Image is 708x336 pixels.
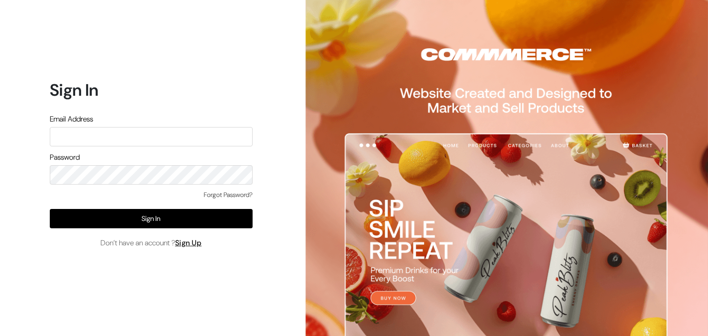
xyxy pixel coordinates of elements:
[50,80,253,100] h1: Sign In
[100,238,202,249] span: Don’t have an account ?
[50,114,93,125] label: Email Address
[175,238,202,248] a: Sign Up
[50,152,80,163] label: Password
[204,190,253,200] a: Forgot Password?
[50,209,253,228] button: Sign In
